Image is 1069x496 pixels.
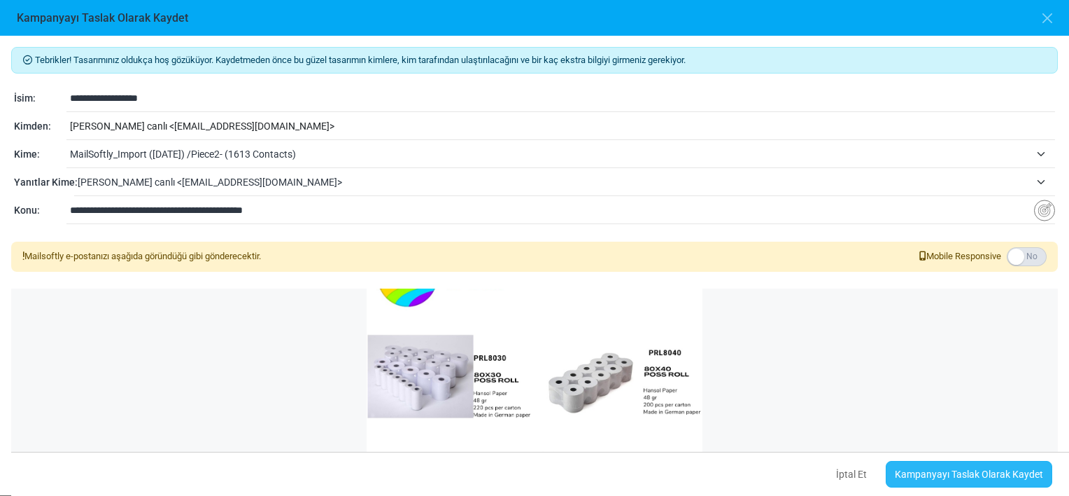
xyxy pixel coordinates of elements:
[886,461,1052,488] a: Kampanyayı Taslak Olarak Kaydet
[70,142,1055,167] span: MailSoftly_Import (9/12/2025) /Piece2- (1613 Contacts)
[78,174,1030,191] span: leyla ipek canlı <ipek@oleytibbiurunler.com>
[17,11,188,25] h6: Kampanyayı Taslak Olarak Kaydet
[14,147,66,162] div: Kime:
[14,175,74,190] div: Yanıtlar Kime:
[70,146,1030,163] span: MailSoftly_Import (9/12/2025) /Piece2- (1613 Contacts)
[14,203,66,218] div: Konu:
[66,113,1055,140] div: [PERSON_NAME] canlı < [EMAIL_ADDRESS][DOMAIN_NAME] >
[11,47,1058,74] div: Tebrikler! Tasarımınız oldukça hoş gözüküyor. Kaydetmeden önce bu güzel tasarımın kimlere, kim ta...
[78,170,1055,195] span: leyla ipek canlı <ipek@oleytibbiurunler.com>
[14,91,66,106] div: İsim:
[22,249,261,263] div: Mailsoftly e-postanızı aşağıda göründüğü gibi gönderecektir.
[1034,200,1055,221] img: Insert Variable
[14,119,66,134] div: Kimden:
[919,249,1001,263] span: Mobile Responsive
[824,460,879,489] button: İptal Et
